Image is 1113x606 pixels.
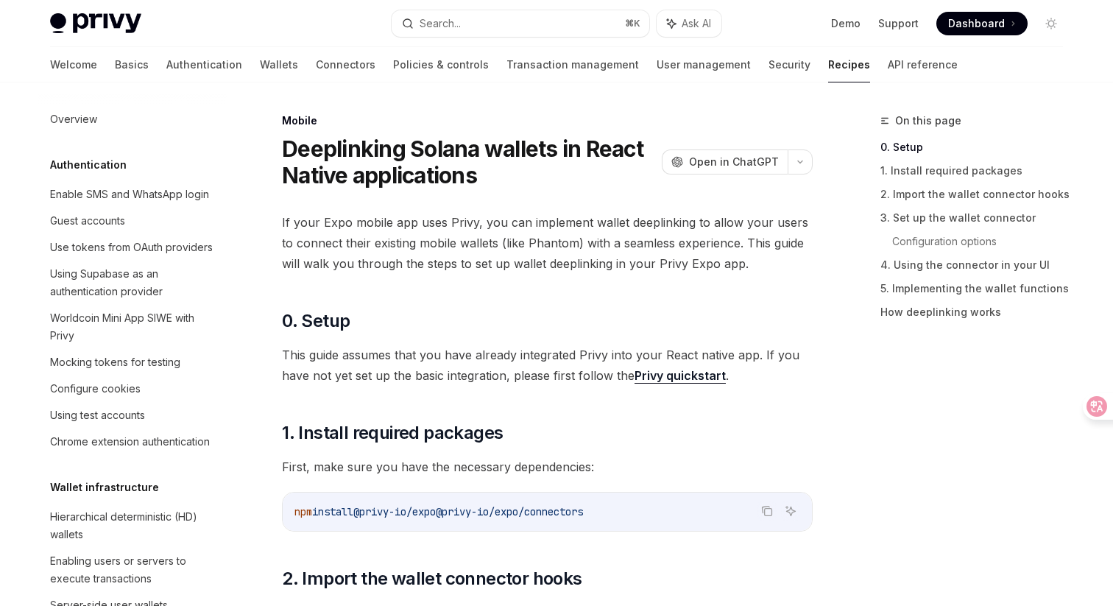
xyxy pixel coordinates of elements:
[436,505,583,518] span: @privy-io/expo/connectors
[38,429,227,455] a: Chrome extension authentication
[657,10,721,37] button: Ask AI
[282,212,813,274] span: If your Expo mobile app uses Privy, you can implement wallet deeplinking to allow your users to c...
[50,47,97,82] a: Welcome
[880,159,1075,183] a: 1. Install required packages
[282,135,656,189] h1: Deeplinking Solana wallets in React Native applications
[50,265,218,300] div: Using Supabase as an authentication provider
[768,47,810,82] a: Security
[50,380,141,398] div: Configure cookies
[282,567,582,591] span: 2. Import the wallet connector hooks
[50,186,209,203] div: Enable SMS and WhatsApp login
[50,479,159,496] h5: Wallet infrastructure
[50,508,218,543] div: Hierarchical deterministic (HD) wallets
[392,10,649,37] button: Search...⌘K
[880,277,1075,300] a: 5. Implementing the wallet functions
[888,47,958,82] a: API reference
[38,349,227,376] a: Mocking tokens for testing
[316,47,375,82] a: Connectors
[880,253,1075,277] a: 4. Using the connector in your UI
[662,149,788,175] button: Open in ChatGPT
[38,504,227,548] a: Hierarchical deterministic (HD) wallets
[895,112,961,130] span: On this page
[38,181,227,208] a: Enable SMS and WhatsApp login
[294,505,312,518] span: npm
[353,505,436,518] span: @privy-io/expo
[282,309,350,333] span: 0. Setup
[50,309,218,345] div: Worldcoin Mini App SIWE with Privy
[657,47,751,82] a: User management
[625,18,640,29] span: ⌘ K
[50,110,97,128] div: Overview
[50,406,145,424] div: Using test accounts
[892,230,1075,253] a: Configuration options
[50,156,127,174] h5: Authentication
[38,376,227,402] a: Configure cookies
[420,15,461,32] div: Search...
[38,234,227,261] a: Use tokens from OAuth providers
[936,12,1028,35] a: Dashboard
[689,155,779,169] span: Open in ChatGPT
[50,212,125,230] div: Guest accounts
[828,47,870,82] a: Recipes
[831,16,861,31] a: Demo
[50,552,218,588] div: Enabling users or servers to execute transactions
[682,16,711,31] span: Ask AI
[312,505,353,518] span: install
[757,501,777,521] button: Copy the contents from the code block
[50,353,180,371] div: Mocking tokens for testing
[115,47,149,82] a: Basics
[166,47,242,82] a: Authentication
[393,47,489,82] a: Policies & controls
[50,239,213,256] div: Use tokens from OAuth providers
[282,421,503,445] span: 1. Install required packages
[50,433,210,451] div: Chrome extension authentication
[282,457,813,477] span: First, make sure you have the necessary dependencies:
[38,548,227,592] a: Enabling users or servers to execute transactions
[282,113,813,128] div: Mobile
[880,206,1075,230] a: 3. Set up the wallet connector
[506,47,639,82] a: Transaction management
[880,135,1075,159] a: 0. Setup
[282,345,813,386] span: This guide assumes that you have already integrated Privy into your React native app. If you have...
[878,16,919,31] a: Support
[1039,12,1063,35] button: Toggle dark mode
[38,261,227,305] a: Using Supabase as an authentication provider
[635,368,726,384] a: Privy quickstart
[38,402,227,429] a: Using test accounts
[38,106,227,133] a: Overview
[260,47,298,82] a: Wallets
[50,13,141,34] img: light logo
[781,501,800,521] button: Ask AI
[38,208,227,234] a: Guest accounts
[38,305,227,349] a: Worldcoin Mini App SIWE with Privy
[948,16,1005,31] span: Dashboard
[880,183,1075,206] a: 2. Import the wallet connector hooks
[880,300,1075,324] a: How deeplinking works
